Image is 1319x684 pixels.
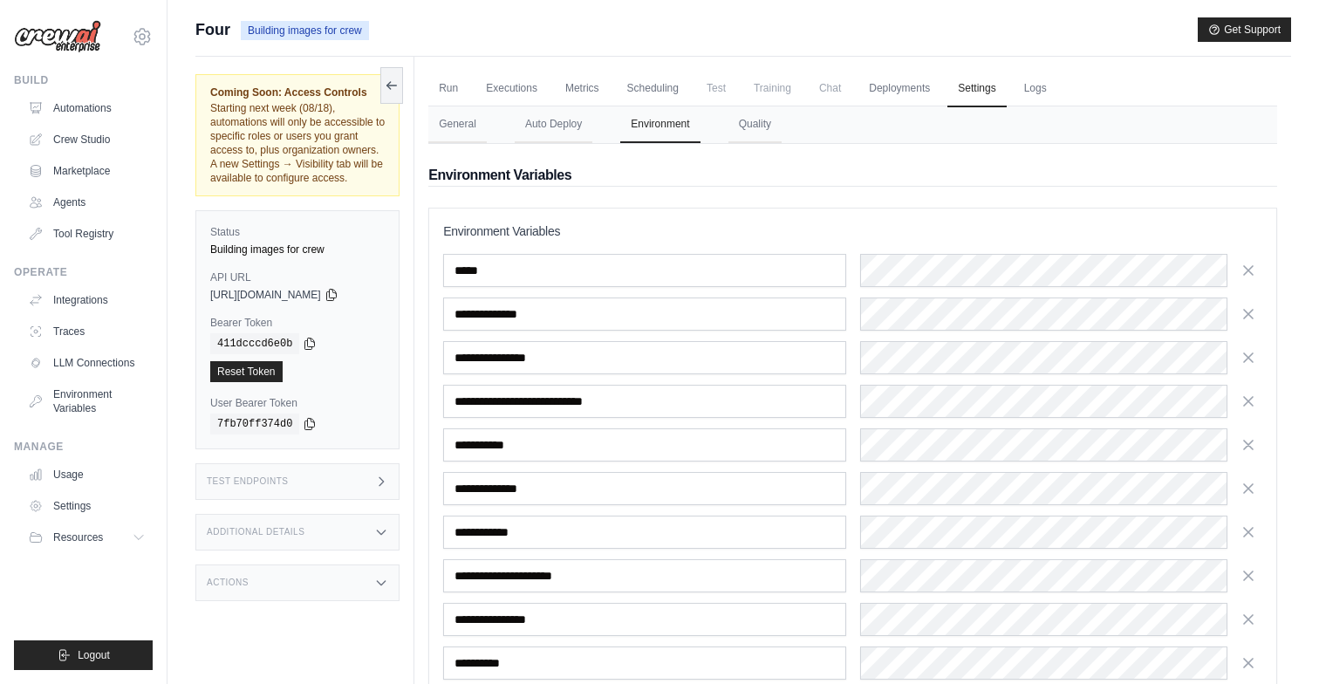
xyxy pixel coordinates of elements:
[428,106,487,143] button: General
[14,640,153,670] button: Logout
[53,530,103,544] span: Resources
[1014,71,1057,107] a: Logs
[21,318,153,345] a: Traces
[21,157,153,185] a: Marketplace
[1198,17,1291,42] button: Get Support
[210,361,283,382] a: Reset Token
[809,71,851,106] span: Chat is not available until the deployment is complete
[555,71,610,107] a: Metrics
[210,288,321,302] span: [URL][DOMAIN_NAME]
[475,71,548,107] a: Executions
[14,265,153,279] div: Operate
[195,17,230,42] span: Four
[210,225,385,239] label: Status
[207,527,304,537] h3: Additional Details
[210,270,385,284] label: API URL
[728,106,782,143] button: Quality
[858,71,940,107] a: Deployments
[207,476,289,487] h3: Test Endpoints
[515,106,592,143] button: Auto Deploy
[210,85,385,99] span: Coming Soon: Access Controls
[210,316,385,330] label: Bearer Token
[443,222,1262,240] h3: Environment Variables
[210,333,299,354] code: 411dcccd6e0b
[21,94,153,122] a: Automations
[241,21,369,40] span: Building images for crew
[207,578,249,588] h3: Actions
[78,648,110,662] span: Logout
[743,71,802,106] span: Training is not available until the deployment is complete
[1232,600,1319,684] iframe: Chat Widget
[428,71,468,107] a: Run
[428,165,1277,186] h2: Environment Variables
[21,523,153,551] button: Resources
[21,188,153,216] a: Agents
[21,349,153,377] a: LLM Connections
[14,440,153,454] div: Manage
[210,102,385,184] span: Starting next week (08/18), automations will only be accessible to specific roles or users you gr...
[14,73,153,87] div: Build
[210,243,385,256] div: Building images for crew
[210,396,385,410] label: User Bearer Token
[620,106,700,143] button: Environment
[428,106,1277,143] nav: Tabs
[21,492,153,520] a: Settings
[696,71,736,106] span: Test
[21,380,153,422] a: Environment Variables
[21,286,153,314] a: Integrations
[14,20,101,53] img: Logo
[21,220,153,248] a: Tool Registry
[21,461,153,489] a: Usage
[617,71,689,107] a: Scheduling
[21,126,153,154] a: Crew Studio
[210,414,299,434] code: 7fb70ff374d0
[947,71,1006,107] a: Settings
